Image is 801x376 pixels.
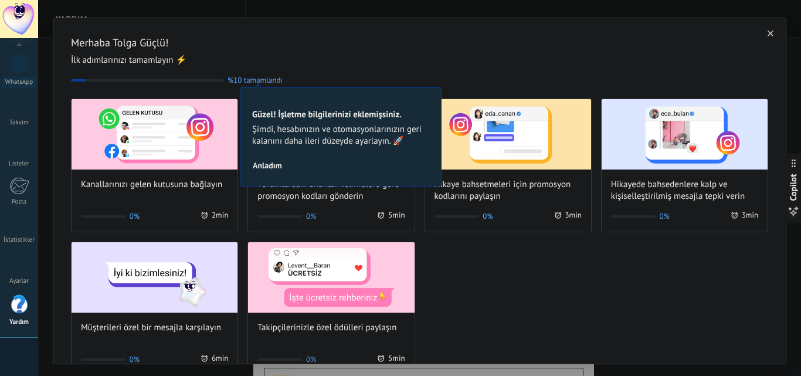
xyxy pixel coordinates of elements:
span: Hikaye bahsetmeleri için promosyon kodlarını paylaşın [435,179,582,202]
span: Kanallarınızı gelen kutusuna bağlayın [81,179,222,191]
span: 0% [306,354,316,365]
span: Müşterileri özel bir mesajla karşılayın [81,322,221,334]
span: Copilot [788,174,799,201]
div: Yardım [2,319,36,326]
span: 3 min [742,211,758,222]
img: Share promo codes for story mentions [425,99,591,170]
span: 6 min [212,354,228,365]
img: Connect your channels to the inbox [72,99,237,170]
span: Hikayede bahsedenlere kalp ve kişiselleştirilmiş mesajla tepki verin [611,179,758,202]
span: Takipçilerinizle özel ödülleri paylaşın [257,322,396,334]
div: Posta [2,198,36,206]
div: Ayarlar [2,277,36,285]
h2: Güzel! İşletme bilgilerinizi eklemişsiniz. [252,109,429,120]
span: 0% [130,354,140,365]
span: Şimdi, hesabınızın ve otomasyonlarınızın geri kalanını daha ileri düzeyde ayarlayın. 🚀 [252,124,429,147]
img: Share exclusive rewards with followers [248,242,414,313]
span: Anladım [253,161,282,170]
span: 5 min [388,354,405,365]
button: Copilot [785,154,801,223]
span: Merhaba Tolga Güçlü! [71,36,768,50]
span: 0% [660,211,670,222]
span: Yorumlardaki anahtar kelimelere göre promosyon kodları gönderin [257,179,405,202]
span: 3 min [565,211,582,222]
span: 5 min [388,211,405,222]
div: İstatistikler [2,236,36,244]
div: WhatsApp [2,77,36,88]
button: Anladım [247,157,287,174]
span: 2 min [212,211,228,222]
div: Takvim [2,119,36,127]
span: 0% [483,211,493,222]
div: Listeler [2,160,36,168]
img: React to story mentions with a heart and personalized message [602,99,768,170]
img: Greet leads with a custom message (Wizard onboarding modal) [72,242,237,313]
span: %10 tamamlandı [228,76,283,84]
span: 0% [306,211,316,222]
span: İlk adımlarınızı tamamlayın ⚡ [71,55,768,66]
span: 0% [130,211,140,222]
